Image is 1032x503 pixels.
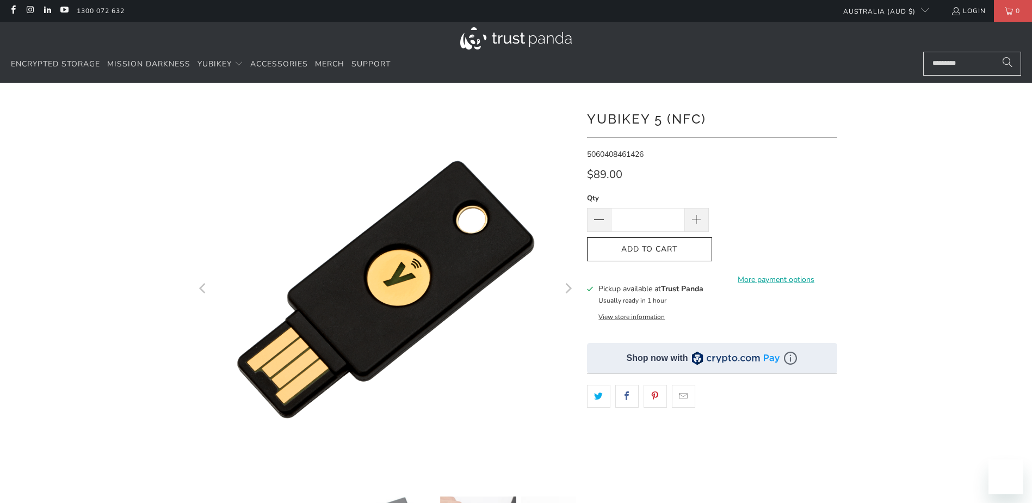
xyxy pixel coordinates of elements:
[615,385,639,408] a: Share this on Facebook
[11,52,391,77] nav: Translation missing: en.navigation.header.main_nav
[587,385,610,408] a: Share this on Twitter
[315,52,344,77] a: Merch
[315,59,344,69] span: Merch
[460,27,572,50] img: Trust Panda Australia
[197,59,232,69] span: YubiKey
[42,7,52,15] a: Trust Panda Australia on LinkedIn
[587,237,712,262] button: Add to Cart
[351,59,391,69] span: Support
[25,7,34,15] a: Trust Panda Australia on Instagram
[77,5,125,17] a: 1300 072 632
[598,245,701,254] span: Add to Cart
[351,52,391,77] a: Support
[250,52,308,77] a: Accessories
[59,7,69,15] a: Trust Panda Australia on YouTube
[951,5,986,17] a: Login
[598,312,665,321] button: View store information
[197,52,243,77] summary: YubiKey
[587,107,837,129] h1: YubiKey 5 (NFC)
[672,385,695,408] a: Email this to a friend
[923,52,1021,76] input: Search...
[661,284,703,294] b: Trust Panda
[644,385,667,408] a: Share this on Pinterest
[598,296,666,305] small: Usually ready in 1 hour
[994,52,1021,76] button: Search
[598,283,703,295] h3: Pickup available at
[627,352,688,364] div: Shop now with
[587,192,709,204] label: Qty
[11,52,100,77] a: Encrypted Storage
[195,99,212,480] button: Previous
[559,99,577,480] button: Next
[107,59,190,69] span: Mission Darkness
[195,99,576,480] a: YubiKey 5 (NFC) - Trust Panda
[107,52,190,77] a: Mission Darkness
[715,274,837,286] a: More payment options
[988,459,1023,494] iframe: Button to launch messaging window
[587,149,644,160] span: 5060408461426
[587,167,622,182] span: $89.00
[250,59,308,69] span: Accessories
[11,59,100,69] span: Encrypted Storage
[8,7,17,15] a: Trust Panda Australia on Facebook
